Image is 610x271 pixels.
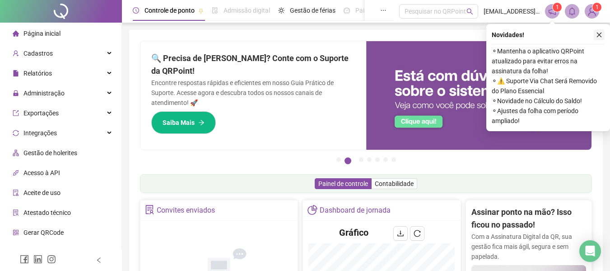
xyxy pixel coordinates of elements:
button: 1 [336,157,341,162]
img: 69000 [585,5,599,18]
span: Saiba Mais [163,118,195,128]
span: Aceite de uso [23,189,61,196]
sup: 1 [553,3,562,12]
span: download [397,230,404,237]
span: bell [568,7,576,15]
button: 4 [367,157,372,162]
span: sun [278,7,284,14]
span: Administração [23,90,65,97]
span: apartment [13,150,19,156]
h2: 🔍 Precisa de [PERSON_NAME]? Conte com o Suporte da QRPoint! [151,52,355,78]
span: notification [548,7,556,15]
span: Exportações [23,109,59,117]
button: 5 [375,157,380,162]
span: Integrações [23,129,57,137]
button: Saiba Mais [151,111,216,134]
span: qrcode [13,229,19,236]
span: lock [13,90,19,96]
span: Painel de controle [318,180,368,187]
span: [EMAIL_ADDRESS][DOMAIN_NAME] [484,6,540,16]
span: sync [13,130,19,136]
span: Admissão digital [224,7,270,14]
span: solution [13,209,19,216]
span: ⚬ ⚠️ Suporte Via Chat Será Removido do Plano Essencial [492,76,605,96]
span: left [96,257,102,263]
span: Cadastros [23,50,53,57]
button: 3 [359,157,363,162]
span: pie-chart [307,205,317,214]
span: dashboard [344,7,350,14]
button: 7 [391,157,396,162]
span: user-add [13,50,19,57]
span: ⚬ Mantenha o aplicativo QRPoint atualizado para evitar erros na assinatura da folha! [492,46,605,76]
span: Gestão de holerites [23,149,77,157]
span: file [13,70,19,76]
h4: Gráfico [339,226,368,239]
h2: Assinar ponto na mão? Isso ficou no passado! [471,206,586,232]
span: solution [145,205,154,214]
span: home [13,30,19,37]
span: close [596,32,602,38]
span: Painel do DP [355,7,391,14]
span: clock-circle [133,7,139,14]
div: Dashboard de jornada [320,203,391,218]
span: Relatórios [23,70,52,77]
span: reload [414,230,421,237]
div: Open Intercom Messenger [579,240,601,262]
span: 1 [556,4,559,10]
span: api [13,170,19,176]
sup: Atualize o seu contato no menu Meus Dados [592,3,601,12]
img: banner%2F0cf4e1f0-cb71-40ef-aa93-44bd3d4ee559.png [366,41,592,150]
span: audit [13,190,19,196]
span: instagram [47,255,56,264]
span: Gerar QRCode [23,229,64,236]
p: Encontre respostas rápidas e eficientes em nosso Guia Prático de Suporte. Acesse agora e descubra... [151,78,355,108]
span: facebook [20,255,29,264]
button: 6 [383,157,388,162]
span: ⚬ Ajustes da folha com período ampliado! [492,106,605,126]
span: arrow-right [198,119,205,126]
p: Com a Assinatura Digital da QR, sua gestão fica mais ágil, segura e sem papelada. [471,232,586,261]
span: 1 [596,4,599,10]
span: export [13,110,19,116]
span: Controle de ponto [144,7,195,14]
span: Atestado técnico [23,209,71,216]
span: search [466,8,473,15]
span: Acesso à API [23,169,60,176]
span: Contabilidade [375,180,414,187]
button: 2 [345,157,351,164]
span: pushpin [198,8,204,14]
span: Financeiro [23,249,53,256]
span: Gestão de férias [290,7,335,14]
span: file-done [212,7,218,14]
span: ⚬ Novidade no Cálculo do Saldo! [492,96,605,106]
span: Novidades ! [492,30,524,40]
span: linkedin [33,255,42,264]
span: ellipsis [380,7,386,14]
span: Página inicial [23,30,61,37]
div: Convites enviados [157,203,215,218]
